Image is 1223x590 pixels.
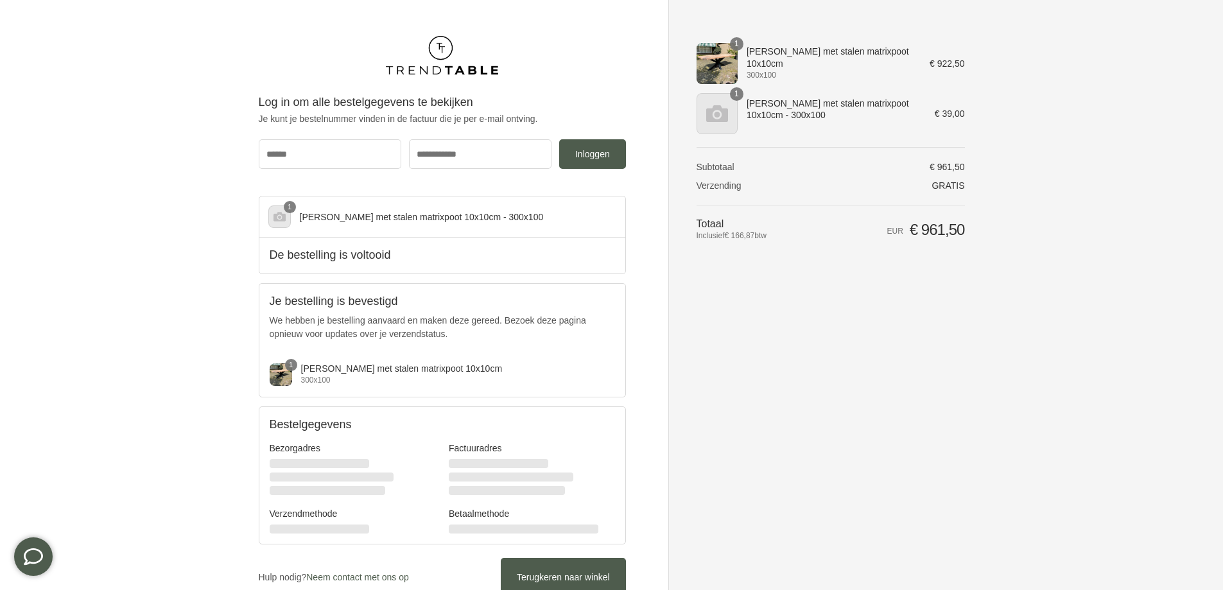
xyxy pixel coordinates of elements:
[697,180,742,191] span: Verzending
[697,93,738,134] img: Douglas tuintafel met stalen matrixpoot 10x10cm - 300x100
[300,212,544,222] span: [PERSON_NAME] met stalen matrixpoot 10x10cm - 300x100
[887,227,903,236] span: EUR
[270,294,615,309] h2: Je bestelling is bevestigd
[697,161,813,173] th: Subtotaal
[306,572,409,582] a: Neem contact met ons op
[747,98,912,121] span: [PERSON_NAME] met stalen matrixpoot 10x10cm - 300x100
[910,221,965,238] span: € 961,50
[301,363,503,374] span: [PERSON_NAME] met stalen matrixpoot 10x10cm
[697,218,724,229] span: Totaal
[725,231,755,240] span: € 166,87
[285,359,297,371] span: 1
[747,69,912,81] span: 300x100
[932,180,964,191] span: Gratis
[730,87,743,101] span: 1
[697,230,813,241] span: Inclusief btw
[559,139,625,169] button: Inloggen
[930,58,965,69] span: € 922,50
[270,417,442,432] h2: Bestelgegevens
[270,314,615,341] p: We hebben je bestelling aanvaard en maken deze gereed. Bezoek deze pagina opnieuw voor updates ov...
[697,43,738,84] img: tuintafel douglas met stalen matrixpoot 10x10 cm zwart gepoedercoat
[270,508,436,519] h3: Verzendmethode
[517,572,610,582] span: Terugkeren naar winkel
[1,525,65,589] iframe: toggle-frame
[730,37,743,51] span: 1
[386,36,498,74] img: trend-table
[301,374,602,386] div: 300x100
[268,205,291,228] img: Douglas tuintafel met stalen matrixpoot 10x10cm - 300x100
[270,363,292,386] img: tuintafel douglas met stalen matrixpoot 10x10 cm zwart gepoedercoat
[259,112,626,126] p: Je kunt je bestelnummer vinden in de factuur die je per e‑mail ontving.
[935,108,965,119] span: € 39,00
[747,46,912,69] span: [PERSON_NAME] met stalen matrixpoot 10x10cm
[284,201,296,213] span: 1
[449,442,615,454] h3: Factuuradres
[259,571,409,584] p: Hulp nodig?
[449,508,615,519] h3: Betaalmethode
[930,162,965,172] span: € 961,50
[270,248,615,263] h2: De bestelling is voltooid
[259,95,626,110] h2: Log in om alle bestelgegevens te bekijken
[270,442,436,454] h3: Bezorgadres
